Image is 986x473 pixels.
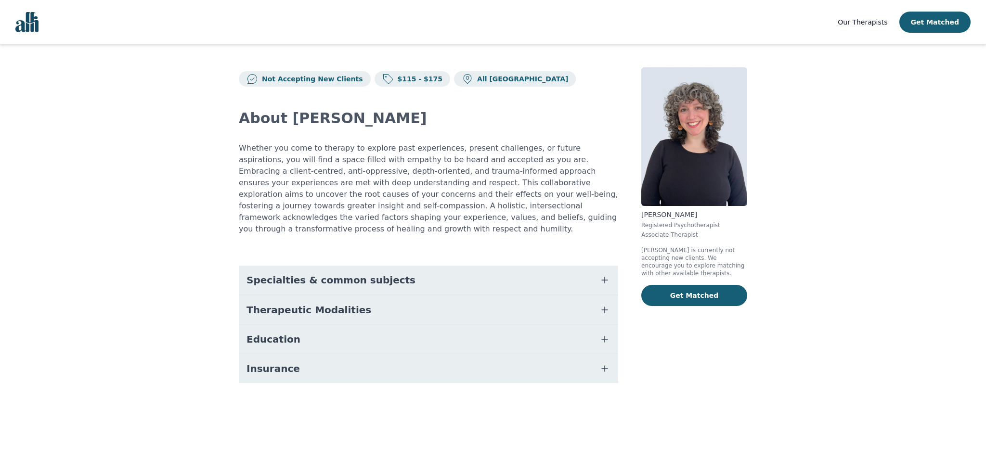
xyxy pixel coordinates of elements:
[239,295,618,324] button: Therapeutic Modalities
[239,325,618,354] button: Education
[641,231,747,239] p: Associate Therapist
[394,74,443,84] p: $115 - $175
[838,18,887,26] span: Our Therapists
[239,266,618,294] button: Specialties & common subjects
[641,285,747,306] button: Get Matched
[246,303,371,317] span: Therapeutic Modalities
[838,16,887,28] a: Our Therapists
[641,221,747,229] p: Registered Psychotherapist
[641,210,747,219] p: [PERSON_NAME]
[239,142,618,235] p: Whether you come to therapy to explore past experiences, present challenges, or future aspiration...
[239,354,618,383] button: Insurance
[246,332,300,346] span: Education
[473,74,568,84] p: All [GEOGRAPHIC_DATA]
[641,246,747,277] p: [PERSON_NAME] is currently not accepting new clients. We encourage you to explore matching with o...
[899,12,971,33] button: Get Matched
[258,74,363,84] p: Not Accepting New Clients
[641,67,747,206] img: Jordan_Nardone
[239,110,618,127] h2: About [PERSON_NAME]
[246,362,300,375] span: Insurance
[15,12,39,32] img: alli logo
[246,273,415,287] span: Specialties & common subjects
